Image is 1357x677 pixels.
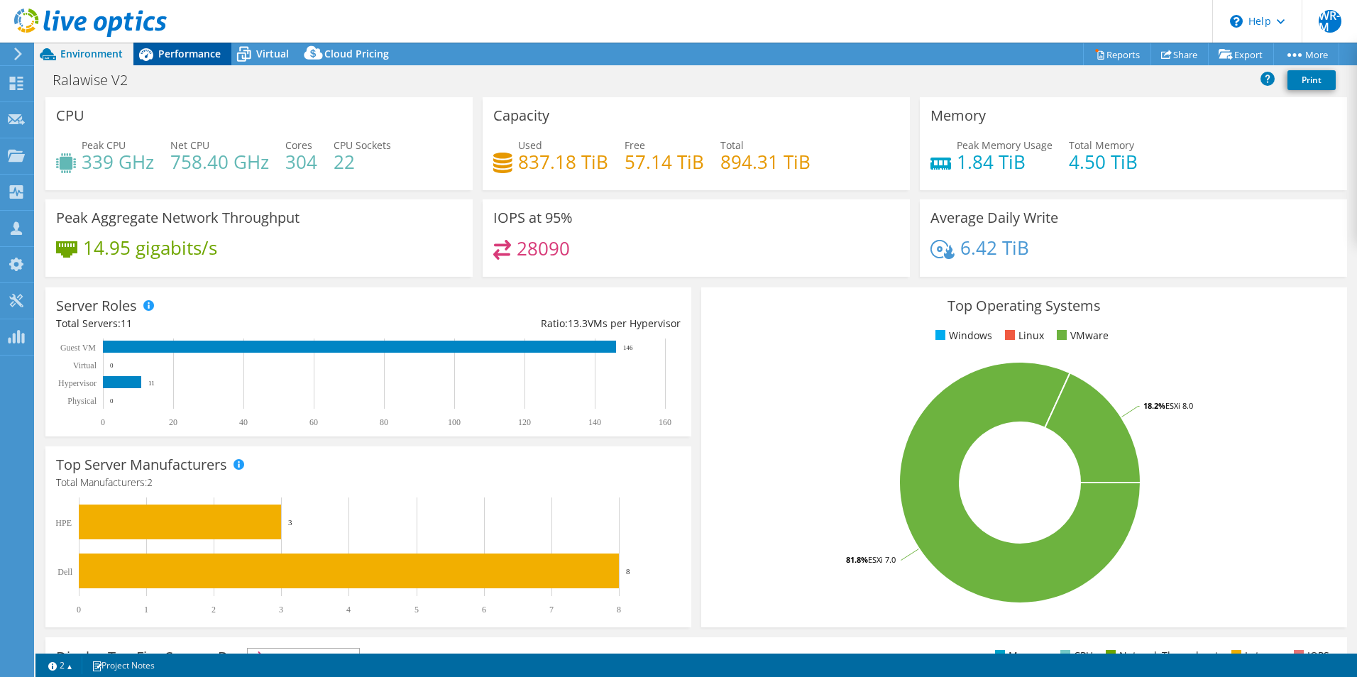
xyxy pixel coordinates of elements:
[930,210,1058,226] h3: Average Daily Write
[110,397,114,404] text: 0
[1150,43,1209,65] a: Share
[101,417,105,427] text: 0
[549,605,554,615] text: 7
[720,154,811,170] h4: 894.31 TiB
[334,138,391,152] span: CPU Sockets
[1143,400,1165,411] tspan: 18.2%
[712,298,1336,314] h3: Top Operating Systems
[626,567,630,576] text: 8
[60,47,123,60] span: Environment
[170,154,269,170] h4: 758.40 GHz
[1102,648,1219,664] li: Network Throughput
[1290,648,1329,664] li: IOPS
[77,605,81,615] text: 0
[868,554,896,565] tspan: ESXi 7.0
[56,210,300,226] h3: Peak Aggregate Network Throughput
[448,417,461,427] text: 100
[1287,70,1336,90] a: Print
[57,567,72,577] text: Dell
[56,316,368,331] div: Total Servers:
[588,417,601,427] text: 140
[659,417,671,427] text: 160
[414,605,419,615] text: 5
[110,362,114,369] text: 0
[55,518,72,528] text: HPE
[930,108,986,123] h3: Memory
[346,605,351,615] text: 4
[517,241,570,256] h4: 28090
[1053,328,1109,343] li: VMware
[73,360,97,370] text: Virtual
[720,138,744,152] span: Total
[957,138,1053,152] span: Peak Memory Usage
[60,343,96,353] text: Guest VM
[1230,15,1243,28] svg: \n
[309,417,318,427] text: 60
[957,154,1053,170] h4: 1.84 TiB
[1208,43,1274,65] a: Export
[285,154,317,170] h4: 304
[239,417,248,427] text: 40
[67,396,97,406] text: Physical
[211,605,216,615] text: 2
[324,47,389,60] span: Cloud Pricing
[1069,154,1138,170] h4: 4.50 TiB
[568,317,588,330] span: 13.3
[518,138,542,152] span: Used
[1001,328,1044,343] li: Linux
[56,457,227,473] h3: Top Server Manufacturers
[288,518,292,527] text: 3
[991,648,1048,664] li: Memory
[380,417,388,427] text: 80
[38,656,82,674] a: 2
[158,47,221,60] span: Performance
[493,108,549,123] h3: Capacity
[83,240,217,255] h4: 14.95 gigabits/s
[148,380,155,387] text: 11
[248,649,359,666] span: IOPS
[334,154,391,170] h4: 22
[1228,648,1281,664] li: Latency
[493,210,573,226] h3: IOPS at 95%
[121,317,132,330] span: 11
[960,240,1029,255] h4: 6.42 TiB
[82,154,154,170] h4: 339 GHz
[56,108,84,123] h3: CPU
[285,138,312,152] span: Cores
[1273,43,1339,65] a: More
[58,378,97,388] text: Hypervisor
[147,475,153,489] span: 2
[482,605,486,615] text: 6
[518,154,608,170] h4: 837.18 TiB
[625,138,645,152] span: Free
[932,328,992,343] li: Windows
[256,47,289,60] span: Virtual
[846,554,868,565] tspan: 81.8%
[46,72,150,88] h1: Ralawise V2
[368,316,681,331] div: Ratio: VMs per Hypervisor
[1083,43,1151,65] a: Reports
[56,475,681,490] h4: Total Manufacturers:
[170,138,209,152] span: Net CPU
[82,656,165,674] a: Project Notes
[623,344,633,351] text: 146
[1057,648,1093,664] li: CPU
[169,417,177,427] text: 20
[625,154,704,170] h4: 57.14 TiB
[1165,400,1193,411] tspan: ESXi 8.0
[1069,138,1134,152] span: Total Memory
[56,298,137,314] h3: Server Roles
[518,417,531,427] text: 120
[617,605,621,615] text: 8
[82,138,126,152] span: Peak CPU
[144,605,148,615] text: 1
[279,605,283,615] text: 3
[1319,10,1341,33] span: WR-M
